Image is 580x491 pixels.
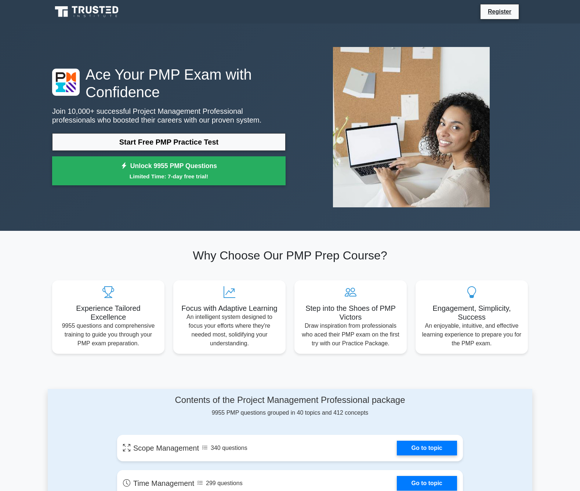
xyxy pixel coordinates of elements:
[300,304,401,321] h5: Step into the Shoes of PMP Victors
[483,7,516,16] a: Register
[52,248,528,262] h2: Why Choose Our PMP Prep Course?
[117,395,463,405] h4: Contents of the Project Management Professional package
[300,321,401,348] p: Draw inspiration from professionals who aced their PMP exam on the first try with our Practice Pa...
[397,441,457,455] a: Go to topic
[52,156,286,186] a: Unlock 9955 PMP QuestionsLimited Time: 7-day free trial!
[179,313,280,348] p: An intelligent system designed to focus your efforts where they're needed most, solidifying your ...
[179,304,280,313] h5: Focus with Adaptive Learning
[397,476,457,491] a: Go to topic
[117,395,463,417] div: 9955 PMP questions grouped in 40 topics and 412 concepts
[421,304,522,321] h5: Engagement, Simplicity, Success
[421,321,522,348] p: An enjoyable, intuitive, and effective learning experience to prepare you for the PMP exam.
[52,66,286,101] h1: Ace Your PMP Exam with Confidence
[52,133,286,151] a: Start Free PMP Practice Test
[61,172,276,181] small: Limited Time: 7-day free trial!
[52,107,286,124] p: Join 10,000+ successful Project Management Professional professionals who boosted their careers w...
[58,304,159,321] h5: Experience Tailored Excellence
[58,321,159,348] p: 9955 questions and comprehensive training to guide you through your PMP exam preparation.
